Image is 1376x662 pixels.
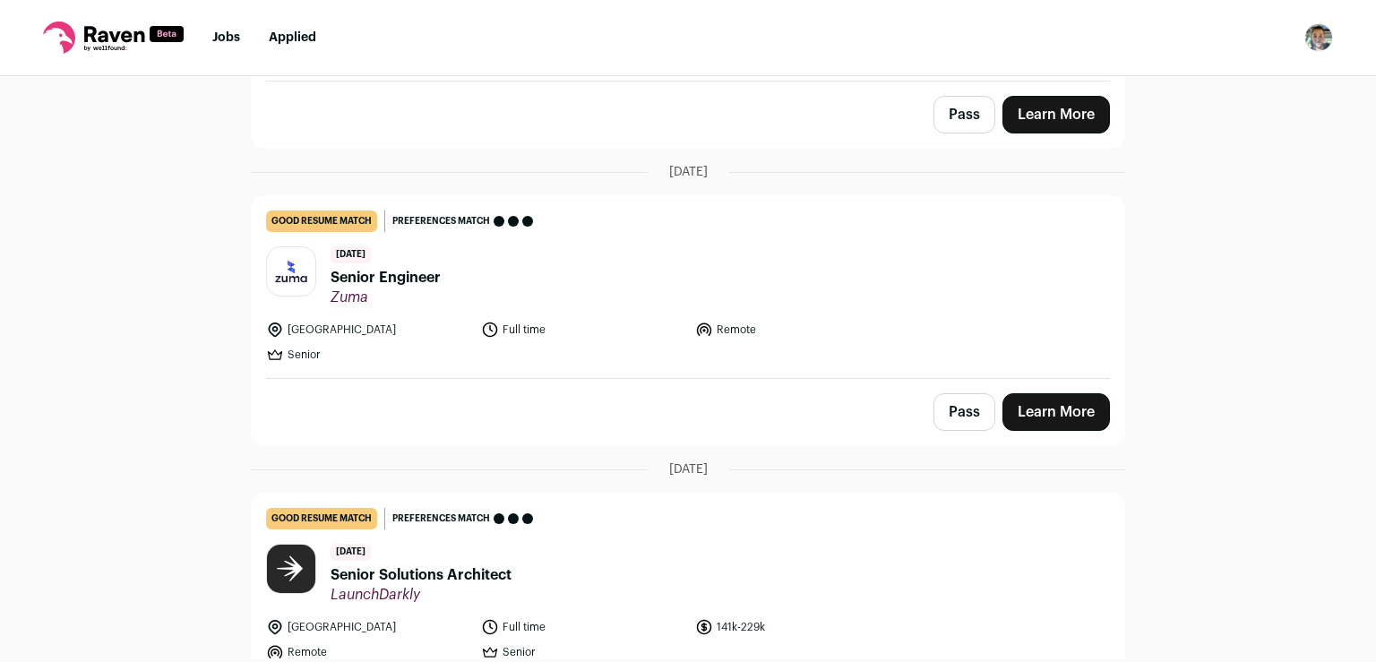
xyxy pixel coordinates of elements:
button: Pass [933,393,995,431]
button: Open dropdown [1304,23,1333,52]
li: Remote [266,643,470,661]
a: Learn More [1002,96,1110,133]
span: LaunchDarkly [331,586,512,604]
div: good resume match [266,211,377,232]
span: [DATE] [669,460,708,478]
img: 5cad6ce5a203977903d15535070a3b2309989586da837a02bc640e69fbc3b546.png [267,545,315,593]
li: 141k-229k [695,618,899,636]
img: 19917917-medium_jpg [1304,23,1333,52]
span: Senior Engineer [331,267,441,288]
span: [DATE] [331,246,371,263]
button: Pass [933,96,995,133]
li: [GEOGRAPHIC_DATA] [266,321,470,339]
span: Preferences match [392,212,490,230]
a: Learn More [1002,393,1110,431]
li: Remote [695,321,899,339]
a: good resume match Preferences match [DATE] Senior Engineer Zuma [GEOGRAPHIC_DATA] Full time Remot... [252,196,1124,378]
span: Preferences match [392,510,490,528]
div: good resume match [266,508,377,529]
li: Senior [266,346,470,364]
span: Zuma [331,288,441,306]
li: Full time [481,618,685,636]
span: [DATE] [331,544,371,561]
img: 84cd763880e9b71a81d5defb21df19c690ef8eeb7dc6bcacadc5f81c38e911f5.png [267,247,315,296]
span: Senior Solutions Architect [331,564,512,586]
li: Senior [481,643,685,661]
a: Jobs [212,31,240,44]
li: [GEOGRAPHIC_DATA] [266,618,470,636]
a: Applied [269,31,316,44]
span: [DATE] [669,163,708,181]
li: Full time [481,321,685,339]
